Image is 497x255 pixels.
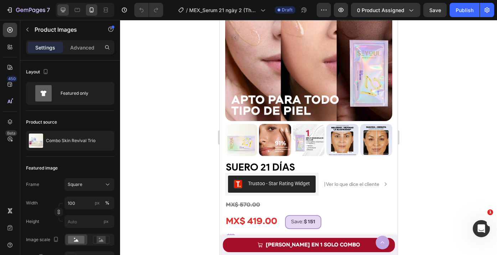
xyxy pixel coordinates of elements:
[282,7,292,13] span: Draft
[473,220,490,237] iframe: Intercom live chat
[29,134,43,148] img: product feature img
[429,7,441,13] span: Save
[450,3,480,17] button: Publish
[105,200,109,206] div: %
[3,3,53,17] button: 7
[186,6,188,14] span: /
[93,199,102,207] button: %
[64,197,114,209] input: px%
[351,3,420,17] button: 0 product assigned
[64,215,114,228] input: px
[26,218,39,225] label: Height
[68,181,82,188] span: Square
[189,6,258,14] span: MEX_Serum 21 ngày 2 (Thy - Nga - TP) - Draft v1.0
[357,6,404,14] span: 0 product assigned
[61,85,104,102] div: Featured only
[26,67,50,77] div: Layout
[35,44,55,51] p: Settings
[456,6,473,14] div: Publish
[103,199,112,207] button: px
[7,76,17,82] div: 450
[95,200,100,206] div: px
[5,130,17,136] div: Beta
[134,3,163,17] div: Undo/Redo
[487,209,493,215] span: 1
[46,138,95,143] p: Combo Skin Revival Trio
[26,119,57,125] div: Product source
[70,44,94,51] p: Advanced
[220,20,398,255] iframe: Design area
[64,178,114,191] button: Square
[26,165,58,171] div: Featured image
[47,6,50,14] p: 7
[26,181,39,188] label: Frame
[423,3,447,17] button: Save
[26,235,60,245] div: Image scale
[35,25,95,34] p: Product Images
[26,200,38,206] label: Width
[104,219,109,224] span: px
